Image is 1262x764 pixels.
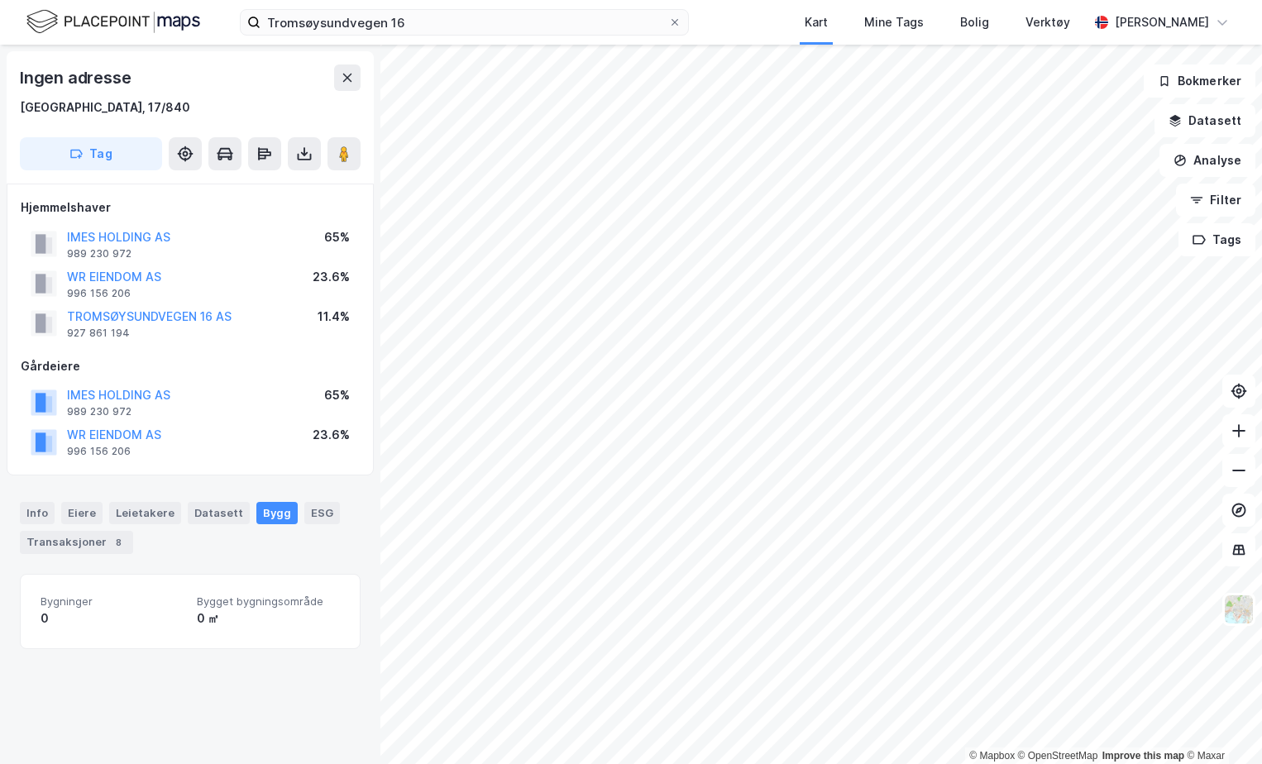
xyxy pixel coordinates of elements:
[864,12,924,32] div: Mine Tags
[1102,750,1184,762] a: Improve this map
[1223,594,1255,625] img: Z
[67,287,131,300] div: 996 156 206
[41,609,184,628] div: 0
[20,531,133,554] div: Transaksjoner
[109,502,181,523] div: Leietakere
[1025,12,1070,32] div: Verktøy
[110,534,127,551] div: 8
[197,609,340,628] div: 0 ㎡
[1159,144,1255,177] button: Analyse
[1178,223,1255,256] button: Tags
[324,227,350,247] div: 65%
[261,10,668,35] input: Søk på adresse, matrikkel, gårdeiere, leietakere eller personer
[67,247,131,260] div: 989 230 972
[21,198,360,217] div: Hjemmelshaver
[21,356,360,376] div: Gårdeiere
[313,267,350,287] div: 23.6%
[318,307,350,327] div: 11.4%
[960,12,989,32] div: Bolig
[324,385,350,405] div: 65%
[1179,685,1262,764] div: Kontrollprogram for chat
[1018,750,1098,762] a: OpenStreetMap
[20,98,190,117] div: [GEOGRAPHIC_DATA], 17/840
[67,445,131,458] div: 996 156 206
[1115,12,1209,32] div: [PERSON_NAME]
[304,502,340,523] div: ESG
[41,594,184,609] span: Bygninger
[20,137,162,170] button: Tag
[1176,184,1255,217] button: Filter
[61,502,103,523] div: Eiere
[20,64,134,91] div: Ingen adresse
[20,502,55,523] div: Info
[256,502,298,523] div: Bygg
[1179,685,1262,764] iframe: Chat Widget
[26,7,200,36] img: logo.f888ab2527a4732fd821a326f86c7f29.svg
[313,425,350,445] div: 23.6%
[969,750,1015,762] a: Mapbox
[188,502,250,523] div: Datasett
[805,12,828,32] div: Kart
[67,405,131,418] div: 989 230 972
[1154,104,1255,137] button: Datasett
[1144,64,1255,98] button: Bokmerker
[197,594,340,609] span: Bygget bygningsområde
[67,327,130,340] div: 927 861 194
